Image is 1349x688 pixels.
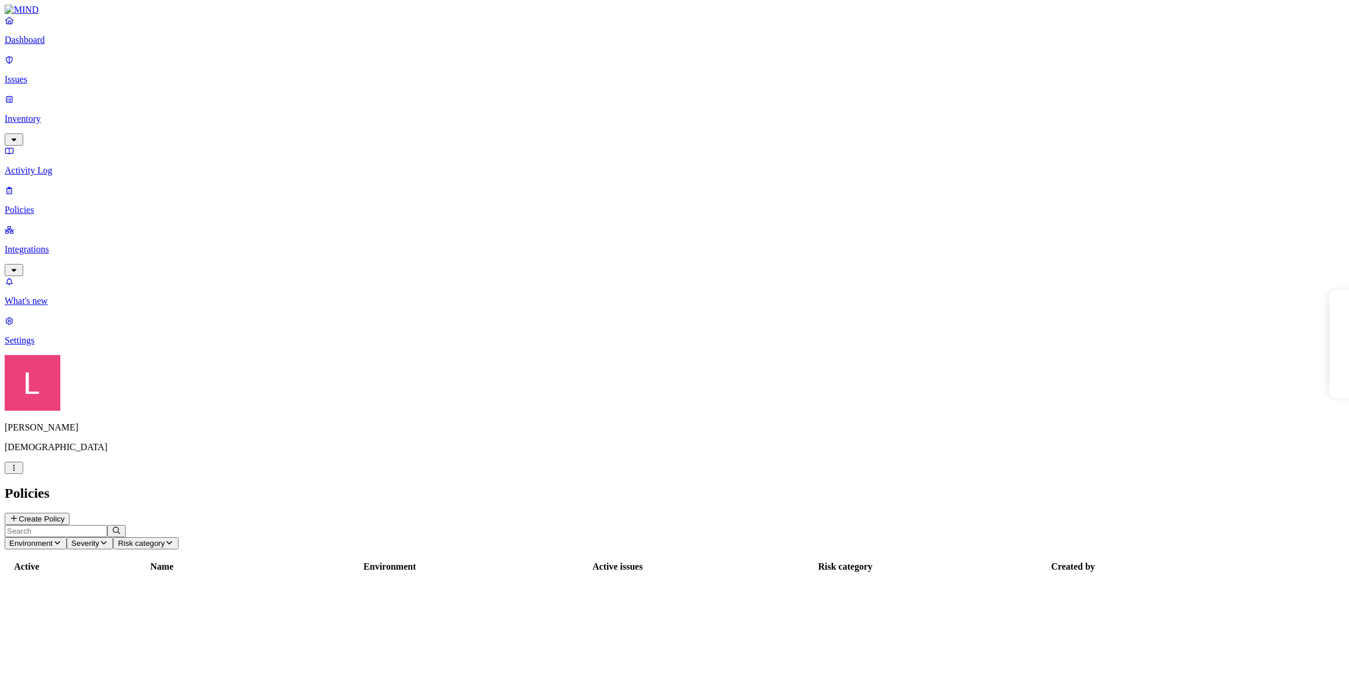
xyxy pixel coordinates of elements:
[71,539,99,548] span: Severity
[5,486,1344,501] h2: Policies
[5,244,1344,255] p: Integrations
[5,513,70,525] button: Create Policy
[6,562,47,572] div: Active
[9,539,53,548] span: Environment
[733,562,958,572] div: Risk category
[5,165,1344,176] p: Activity Log
[5,205,1344,215] p: Policies
[118,539,165,548] span: Risk category
[5,525,107,537] input: Search
[49,562,275,572] div: Name
[5,355,60,411] img: Landen Brown
[5,114,1344,124] p: Inventory
[5,335,1344,346] p: Settings
[5,442,1344,452] p: [DEMOGRAPHIC_DATA]
[5,35,1344,45] p: Dashboard
[5,74,1344,85] p: Issues
[5,422,1344,433] p: [PERSON_NAME]
[5,296,1344,306] p: What's new
[961,562,1186,572] div: Created by
[5,5,39,15] img: MIND
[505,562,730,572] div: Active issues
[277,562,503,572] div: Environment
